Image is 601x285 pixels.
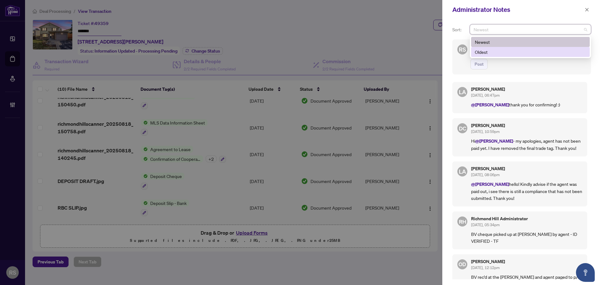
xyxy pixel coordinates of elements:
[471,259,582,264] h5: [PERSON_NAME]
[471,37,590,47] div: Newest
[471,93,500,98] span: [DATE], 06:47pm
[471,216,582,221] h5: Richmond Hill Administrator
[471,47,590,57] div: Oldest
[471,87,582,91] h5: [PERSON_NAME]
[471,265,500,270] span: [DATE], 12:12pm
[471,101,582,108] p: thank you for confirming! :)
[471,231,582,244] p: BV cheque picked up at [PERSON_NAME] by agent - ID VERIFIED - TF
[576,263,595,282] button: Open asap
[475,48,586,55] div: Oldest
[471,166,582,171] h5: [PERSON_NAME]
[452,5,583,14] div: Administrator Notes
[471,181,509,187] span: @[PERSON_NAME]
[471,181,582,201] p: hello! Kindly advise if the agent was paid out, i see there is still a compliance that has not be...
[459,217,466,226] span: RH
[585,8,589,12] span: close
[471,123,582,128] h5: [PERSON_NAME]
[459,167,466,176] span: LA
[474,25,587,34] span: Newest
[459,88,466,96] span: LA
[459,260,466,268] span: OD
[471,129,500,134] span: [DATE], 10:59pm
[459,124,466,132] span: DC
[475,138,513,144] span: @[PERSON_NAME]
[471,172,500,177] span: [DATE], 08:06pm
[471,137,582,151] p: Hi - my apologies, agent has not been paid yet. I have removed the final trade tag. Thank you!
[471,222,500,227] span: [DATE], 05:34pm
[471,102,509,108] span: @[PERSON_NAME]
[470,59,488,69] button: Post
[459,45,466,54] span: RS
[452,26,467,33] p: Sort:
[475,38,586,45] div: Newest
